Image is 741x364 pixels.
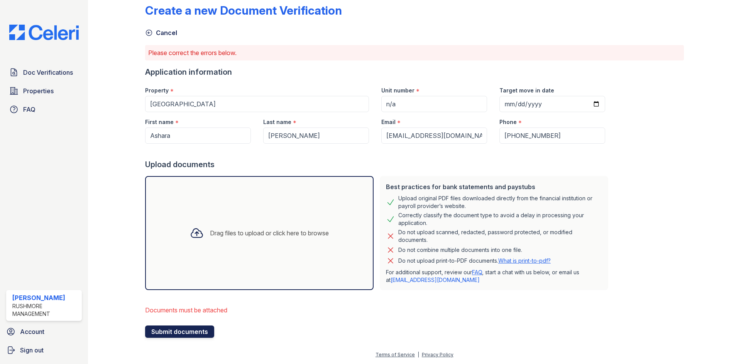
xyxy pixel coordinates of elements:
[210,228,329,238] div: Drag files to upload or click here to browse
[499,118,517,126] label: Phone
[3,324,85,339] a: Account
[398,257,551,265] p: Do not upload print-to-PDF documents.
[422,352,453,357] a: Privacy Policy
[145,159,611,170] div: Upload documents
[472,269,482,275] a: FAQ
[145,67,611,77] div: Application information
[23,105,36,114] span: FAQ
[263,118,291,126] label: Last name
[148,48,681,57] p: Please correct the errors below.
[386,182,602,191] div: Best practices for bank statements and paystubs
[6,102,82,117] a: FAQ
[6,65,82,80] a: Doc Verifications
[12,293,79,302] div: [PERSON_NAME]
[145,118,174,126] label: First name
[381,87,414,94] label: Unit number
[6,83,82,99] a: Properties
[23,86,54,96] span: Properties
[20,327,44,336] span: Account
[386,268,602,284] p: For additional support, review our , start a chat with us below, or email us at
[376,352,415,357] a: Terms of Service
[398,245,522,255] div: Do not combine multiple documents into one file.
[499,87,554,94] label: Target move in date
[498,257,551,264] a: What is print-to-pdf?
[23,68,73,77] span: Doc Verifications
[3,342,85,358] a: Sign out
[145,325,214,338] button: Submit documents
[418,352,419,357] div: |
[12,302,79,318] div: Rushmore Management
[145,3,342,17] div: Create a new Document Verification
[20,346,44,355] span: Sign out
[145,87,169,94] label: Property
[3,25,85,40] img: CE_Logo_Blue-a8612792a0a2168367f1c8372b55b34899dd931a85d93a1a3d3e32e68fde9ad4.png
[381,118,396,126] label: Email
[398,195,602,210] div: Upload original PDF files downloaded directly from the financial institution or payroll provider’...
[145,28,177,37] a: Cancel
[391,277,480,283] a: [EMAIL_ADDRESS][DOMAIN_NAME]
[398,211,602,227] div: Correctly classify the document type to avoid a delay in processing your application.
[398,228,602,244] div: Do not upload scanned, redacted, password protected, or modified documents.
[145,302,611,318] li: Documents must be attached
